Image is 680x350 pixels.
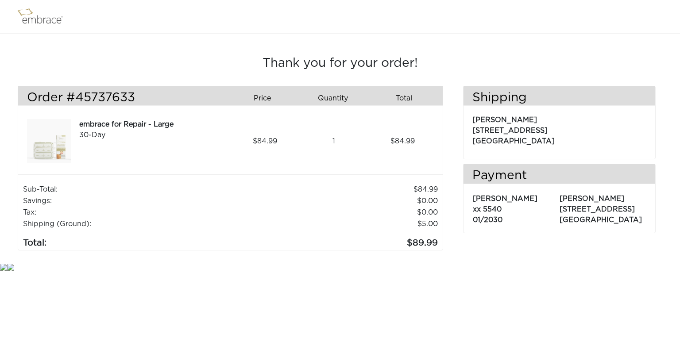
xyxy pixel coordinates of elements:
[473,206,502,213] span: xx 5540
[332,136,335,146] span: 1
[18,56,662,71] h3: Thank you for your order!
[251,218,438,230] td: $5.00
[253,136,277,146] span: 84.99
[472,110,646,146] p: [PERSON_NAME] [STREET_ADDRESS] [GEOGRAPHIC_DATA]
[464,91,655,106] h3: Shipping
[251,207,438,218] td: 0.00
[7,264,14,271] img: star.gif
[79,130,227,140] div: 30-Day
[464,169,655,184] h3: Payment
[23,230,251,250] td: Total:
[251,230,438,250] td: 89.99
[27,119,71,163] img: 0bcaf07a-1d06-11ef-9152-02110c07897c.jpeg
[372,91,443,106] div: Total
[318,93,348,104] span: Quantity
[23,195,251,207] td: Savings :
[23,184,251,195] td: Sub-Total:
[251,184,438,195] td: 84.99
[251,195,438,207] td: 0.00
[23,218,251,230] td: Shipping (Ground):
[15,6,73,28] img: logo.png
[23,207,251,218] td: Tax:
[230,91,301,106] div: Price
[390,136,415,146] span: 84.99
[473,216,502,223] span: 01/2030
[79,119,227,130] div: embrace for Repair - Large
[473,195,537,202] span: [PERSON_NAME]
[27,91,224,106] h3: Order #45737633
[560,189,646,225] p: [PERSON_NAME] [STREET_ADDRESS] [GEOGRAPHIC_DATA]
